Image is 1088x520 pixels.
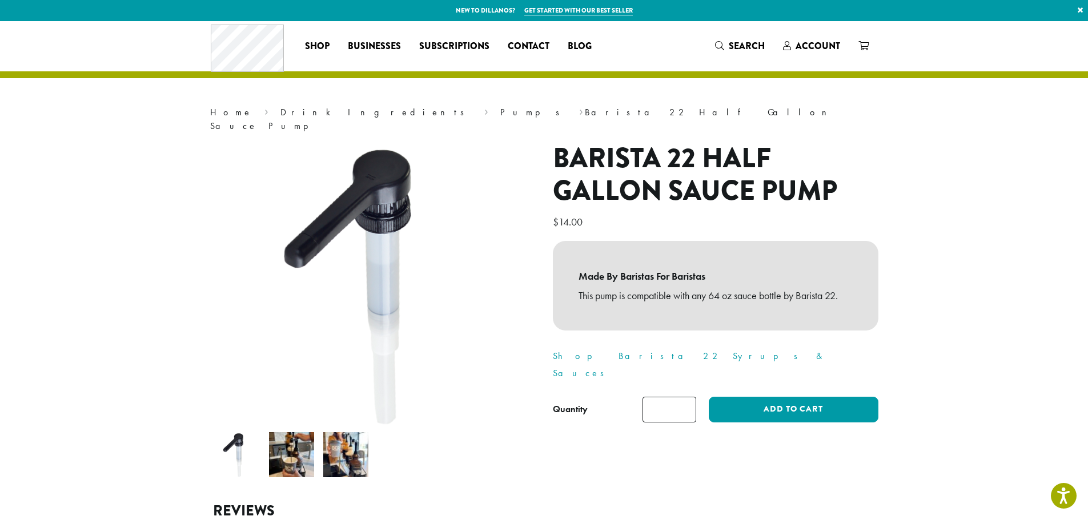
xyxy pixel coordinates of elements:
[553,215,559,228] span: $
[215,432,260,477] img: Barista 22 Half Gallon Sauce Pump
[323,432,368,477] img: Barista 22 Half Gallon Sauce Pump - Image 3
[508,39,549,54] span: Contact
[484,102,488,119] span: ›
[264,102,268,119] span: ›
[553,142,878,208] h1: Barista 22 Half Gallon Sauce Pump
[643,397,696,422] input: Product quantity
[796,39,840,53] span: Account
[709,397,878,422] button: Add to cart
[500,106,567,118] a: Pumps
[210,106,252,118] a: Home
[305,39,330,54] span: Shop
[579,102,583,119] span: ›
[568,39,592,54] span: Blog
[280,106,472,118] a: Drink Ingredients
[579,286,853,305] p: This pump is compatible with any 64 oz sauce bottle by Barista 22.
[269,432,314,477] img: Barista 22 Half Gallon Sauce Pump - Image 2
[553,350,826,379] a: Shop Barista 22 Syrups & Sauces
[553,402,588,416] div: Quantity
[524,6,633,15] a: Get started with our best seller
[579,267,853,286] b: Made By Baristas For Baristas
[348,39,401,54] span: Businesses
[419,39,489,54] span: Subscriptions
[706,37,774,55] a: Search
[210,106,878,133] nav: Breadcrumb
[553,215,585,228] bdi: 14.00
[296,37,339,55] a: Shop
[213,502,876,519] h2: Reviews
[729,39,765,53] span: Search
